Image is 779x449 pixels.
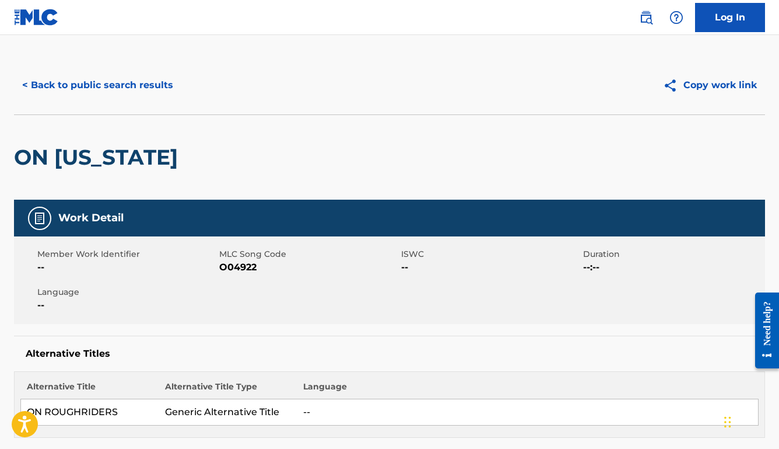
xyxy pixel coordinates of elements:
h2: ON [US_STATE] [14,144,184,170]
span: -- [37,260,216,274]
td: Generic Alternative Title [159,399,297,426]
span: Language [37,286,216,298]
span: Duration [583,248,762,260]
h5: Alternative Titles [26,348,753,360]
img: MLC Logo [14,9,59,26]
iframe: Resource Center [746,284,779,378]
span: Member Work Identifier [37,248,216,260]
span: -- [401,260,580,274]
img: Work Detail [33,211,47,225]
h5: Work Detail [58,211,124,225]
span: MLC Song Code [219,248,398,260]
span: -- [37,298,216,312]
span: ISWC [401,248,580,260]
img: Copy work link [663,78,683,93]
button: < Back to public search results [14,71,181,100]
th: Alternative Title Type [159,381,297,399]
div: Help [665,6,688,29]
iframe: Chat Widget [721,393,779,449]
th: Alternative Title [21,381,159,399]
td: ON ROUGHRIDERS [21,399,159,426]
td: -- [297,399,759,426]
span: O04922 [219,260,398,274]
img: help [669,11,683,25]
button: Copy work link [655,71,765,100]
div: Drag [724,405,731,440]
span: --:-- [583,260,762,274]
img: search [639,11,653,25]
a: Public Search [634,6,658,29]
a: Log In [695,3,765,32]
th: Language [297,381,759,399]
